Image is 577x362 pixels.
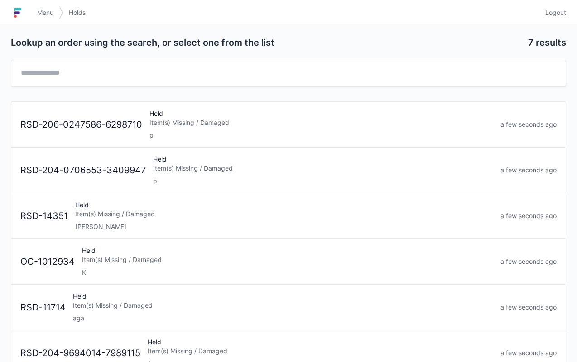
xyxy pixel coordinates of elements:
[59,2,63,24] img: svg>
[17,164,149,177] div: RSD-204-0706553-3409947
[497,257,560,266] div: a few seconds ago
[497,348,560,357] div: a few seconds ago
[73,314,493,323] div: aga
[17,255,78,268] div: OC-1012934
[11,5,24,20] img: logo-small.jpg
[73,301,493,310] div: Item(s) Missing / Damaged
[82,268,493,277] div: K
[17,210,72,223] div: RSD-14351
[11,239,566,285] a: OC-1012934HeldItem(s) Missing / DamagedKa few seconds ago
[69,292,497,323] div: Held
[497,120,560,129] div: a few seconds ago
[153,176,493,186] div: p
[72,200,497,231] div: Held
[11,285,566,330] a: RSD-11714HeldItem(s) Missing / Damagedagaa few seconds ago
[17,301,69,314] div: RSD-11714
[17,347,144,360] div: RSD-204-9694014-7989115
[148,347,493,356] div: Item(s) Missing / Damaged
[63,5,91,21] a: Holds
[146,109,497,140] div: Held
[497,303,560,312] div: a few seconds ago
[149,118,493,127] div: Item(s) Missing / Damaged
[497,211,560,220] div: a few seconds ago
[528,36,566,49] h2: 7 results
[37,8,53,17] span: Menu
[75,222,493,231] div: [PERSON_NAME]
[149,131,493,140] div: p
[497,166,560,175] div: a few seconds ago
[82,255,493,264] div: Item(s) Missing / Damaged
[540,5,566,21] a: Logout
[78,246,497,277] div: Held
[69,8,86,17] span: Holds
[11,193,566,239] a: RSD-14351HeldItem(s) Missing / Damaged[PERSON_NAME]a few seconds ago
[149,155,497,186] div: Held
[32,5,59,21] a: Menu
[75,210,493,219] div: Item(s) Missing / Damaged
[17,118,146,131] div: RSD-206-0247586-6298710
[11,148,566,193] a: RSD-204-0706553-3409947HeldItem(s) Missing / Damagedpa few seconds ago
[545,8,566,17] span: Logout
[11,36,521,49] h2: Lookup an order using the search, or select one from the list
[153,164,493,173] div: Item(s) Missing / Damaged
[11,102,566,148] a: RSD-206-0247586-6298710HeldItem(s) Missing / Damagedpa few seconds ago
